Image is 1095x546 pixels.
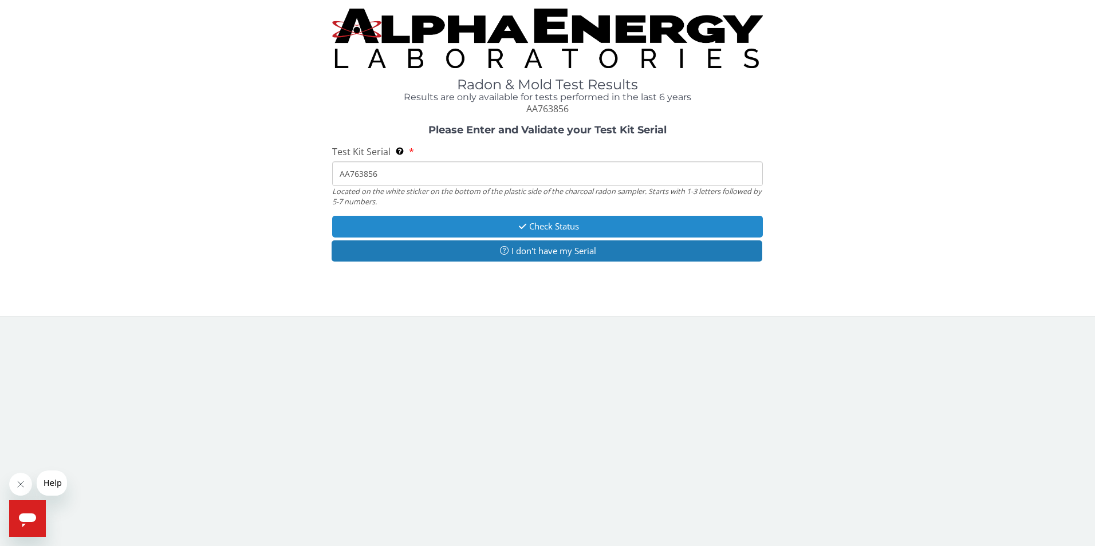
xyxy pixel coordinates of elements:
iframe: Message from company [37,470,67,496]
img: TightCrop.jpg [332,9,763,68]
h1: Radon & Mold Test Results [332,77,763,92]
button: I don't have my Serial [332,240,763,262]
iframe: Button to launch messaging window [9,500,46,537]
span: AA763856 [526,102,569,115]
h4: Results are only available for tests performed in the last 6 years [332,92,763,102]
div: Located on the white sticker on the bottom of the plastic side of the charcoal radon sampler. Sta... [332,186,763,207]
button: Check Status [332,216,763,237]
strong: Please Enter and Validate your Test Kit Serial [428,124,667,136]
span: Test Kit Serial [332,145,391,158]
iframe: Close message [9,473,32,496]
